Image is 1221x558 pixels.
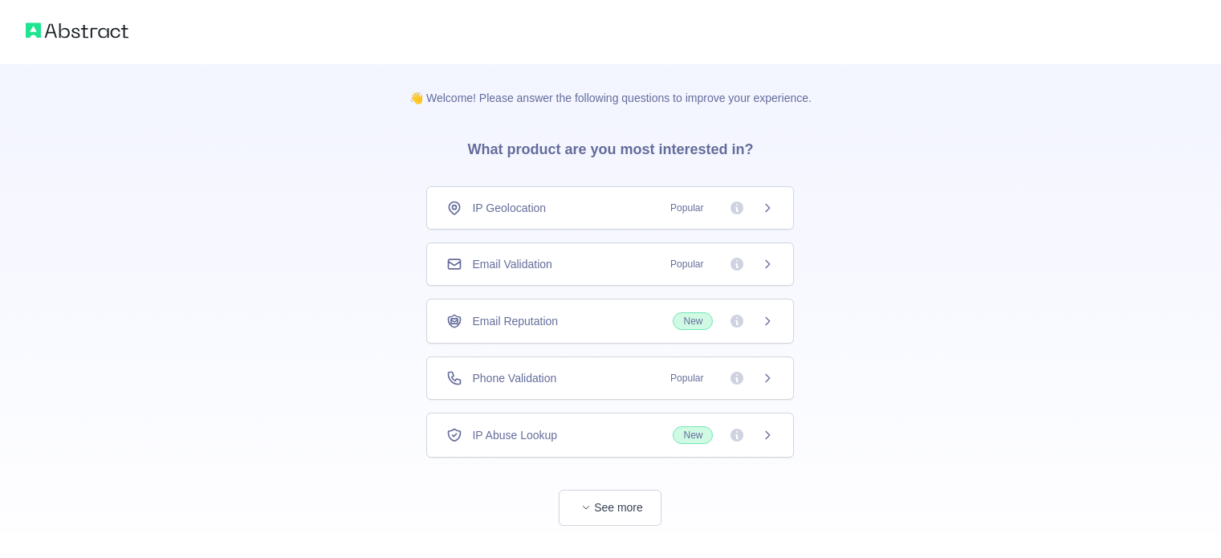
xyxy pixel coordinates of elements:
img: Abstract logo [26,19,128,42]
h3: What product are you most interested in? [442,106,779,186]
span: Popular [661,200,713,216]
span: Phone Validation [472,370,556,386]
button: See more [559,490,661,526]
span: New [673,426,713,444]
span: IP Abuse Lookup [472,427,557,443]
span: Popular [661,370,713,386]
span: Email Validation [472,256,551,272]
span: New [673,312,713,330]
p: 👋 Welcome! Please answer the following questions to improve your experience. [384,64,837,106]
span: IP Geolocation [472,200,546,216]
span: Email Reputation [472,313,558,329]
span: Popular [661,256,713,272]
